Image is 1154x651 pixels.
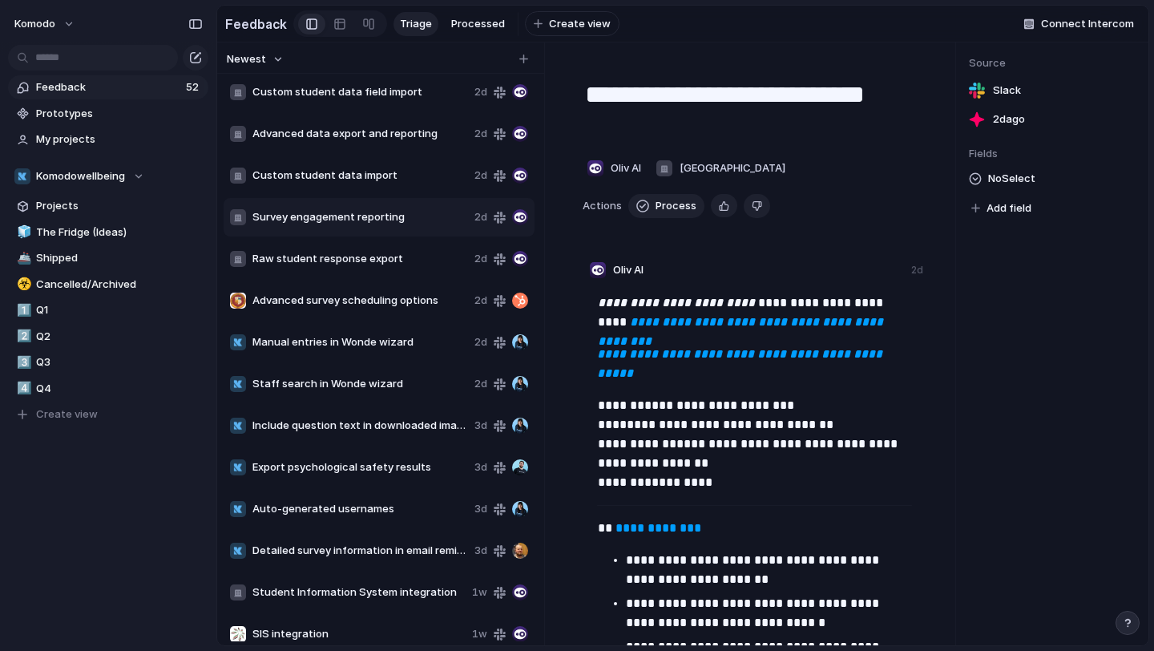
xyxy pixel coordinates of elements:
[36,79,181,95] span: Feedback
[36,168,125,184] span: Komodowellbeing
[36,250,203,266] span: Shipped
[252,376,468,392] span: Staff search in Wonde wizard
[1017,12,1140,36] button: Connect Intercom
[474,376,487,392] span: 2d
[969,198,1034,219] button: Add field
[472,584,487,600] span: 1w
[252,459,468,475] span: Export psychological safety results
[36,224,203,241] span: The Fridge (Ideas)
[400,16,432,32] span: Triage
[583,156,645,181] button: Oliv AI
[969,79,1136,102] a: Slack
[36,106,203,122] span: Prototypes
[988,169,1035,188] span: No Select
[911,263,923,277] div: 2d
[8,164,208,188] button: Komodowellbeing
[14,277,30,293] button: ☣️
[36,329,203,345] span: Q2
[1041,16,1134,32] span: Connect Intercom
[993,111,1025,127] span: 2d ago
[252,334,468,350] span: Manual entries in Wonde wizard
[17,301,28,320] div: 1️⃣
[8,246,208,270] a: 🚢Shipped
[652,156,789,181] button: [GEOGRAPHIC_DATA]
[472,626,487,642] span: 1w
[36,277,203,293] span: Cancelled/Archived
[17,275,28,293] div: ☣️
[225,14,287,34] h2: Feedback
[252,584,466,600] span: Student Information System integration
[14,224,30,241] button: 🧊
[474,168,487,184] span: 2d
[8,273,208,297] a: ☣️Cancelled/Archived
[474,209,487,225] span: 2d
[14,250,30,266] button: 🚢
[8,220,208,245] a: 🧊The Fridge (Ideas)
[474,293,487,309] span: 2d
[14,354,30,370] button: 3️⃣
[525,11,619,37] button: Create view
[474,543,487,559] span: 3d
[987,200,1031,216] span: Add field
[549,16,611,32] span: Create view
[8,75,208,99] a: Feedback52
[474,334,487,350] span: 2d
[252,293,468,309] span: Advanced survey scheduling options
[17,379,28,398] div: 4️⃣
[36,302,203,318] span: Q1
[252,209,468,225] span: Survey engagement reporting
[252,126,468,142] span: Advanced data export and reporting
[474,501,487,517] span: 3d
[611,160,641,176] span: Oliv AI
[474,84,487,100] span: 2d
[8,377,208,401] a: 4️⃣Q4
[252,251,468,267] span: Raw student response export
[17,327,28,346] div: 2️⃣
[17,354,28,372] div: 3️⃣
[628,194,704,218] button: Process
[613,262,644,278] span: Oliv AI
[186,79,202,95] span: 52
[583,198,622,214] span: Actions
[14,302,30,318] button: 1️⃣
[17,249,28,268] div: 🚢
[8,402,208,427] button: Create view
[474,459,487,475] span: 3d
[969,55,1136,71] span: Source
[445,12,511,36] a: Processed
[36,381,203,397] span: Q4
[252,168,468,184] span: Custom student data import
[8,350,208,374] a: 3️⃣Q3
[7,11,83,37] button: Komodo
[8,325,208,349] a: 2️⃣Q2
[656,198,696,214] span: Process
[36,131,203,148] span: My projects
[36,406,98,423] span: Create view
[969,146,1136,162] span: Fields
[36,198,203,214] span: Projects
[252,543,468,559] span: Detailed survey information in email reminders
[252,501,468,517] span: Auto-generated usernames
[393,12,438,36] a: Triage
[474,418,487,434] span: 3d
[227,51,266,67] span: Newest
[14,381,30,397] button: 4️⃣
[451,16,505,32] span: Processed
[8,102,208,126] a: Prototypes
[224,49,286,70] button: Newest
[17,223,28,241] div: 🧊
[993,83,1021,99] span: Slack
[474,126,487,142] span: 2d
[8,194,208,218] a: Projects
[252,418,468,434] span: Include question text in downloaded images
[744,194,770,218] button: Delete
[8,127,208,152] a: My projects
[8,298,208,322] a: 1️⃣Q1
[14,16,55,32] span: Komodo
